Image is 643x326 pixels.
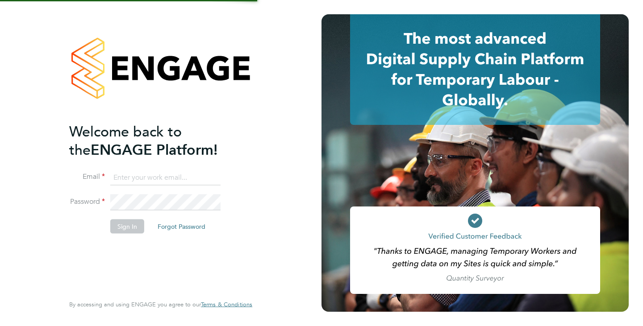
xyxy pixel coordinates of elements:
[69,122,243,159] h2: ENGAGE Platform!
[150,219,213,234] button: Forgot Password
[69,301,252,308] span: By accessing and using ENGAGE you agree to our
[110,169,221,186] input: Enter your work email...
[69,123,182,158] span: Welcome back to the
[69,197,105,206] label: Password
[110,219,144,234] button: Sign In
[69,172,105,182] label: Email
[201,301,252,308] a: Terms & Conditions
